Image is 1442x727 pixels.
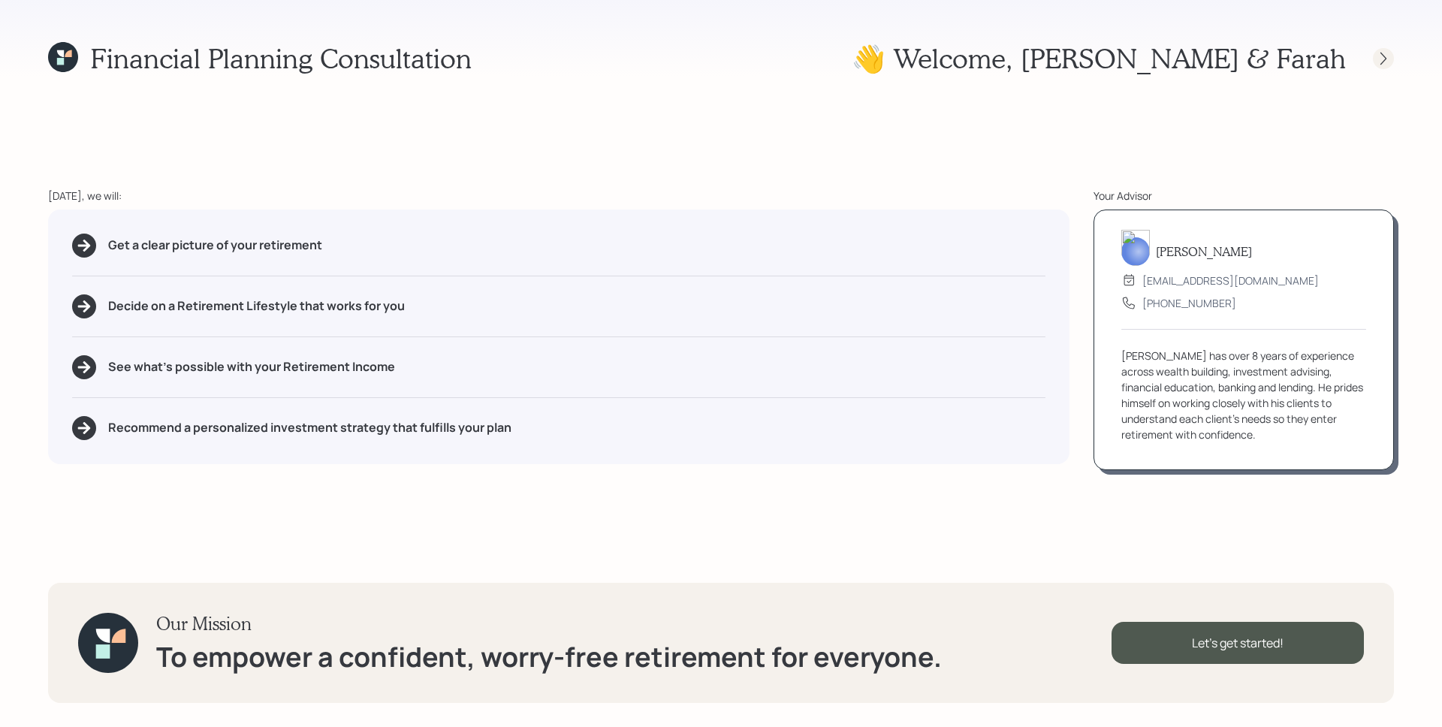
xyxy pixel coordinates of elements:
div: Your Advisor [1094,188,1394,204]
h1: Financial Planning Consultation [90,42,472,74]
h5: See what's possible with your Retirement Income [108,360,395,374]
h3: Our Mission [156,613,942,635]
div: [PHONE_NUMBER] [1142,295,1236,311]
div: [DATE], we will: [48,188,1069,204]
h1: 👋 Welcome , [PERSON_NAME] & Farah [852,42,1346,74]
div: [EMAIL_ADDRESS][DOMAIN_NAME] [1142,273,1319,288]
img: james-distasi-headshot.png [1121,230,1150,266]
h1: To empower a confident, worry-free retirement for everyone. [156,641,942,673]
h5: Get a clear picture of your retirement [108,238,322,252]
div: Let's get started! [1112,622,1364,664]
h5: Recommend a personalized investment strategy that fulfills your plan [108,421,511,435]
h5: [PERSON_NAME] [1156,244,1252,258]
div: [PERSON_NAME] has over 8 years of experience across wealth building, investment advising, financi... [1121,348,1366,442]
h5: Decide on a Retirement Lifestyle that works for you [108,299,405,313]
